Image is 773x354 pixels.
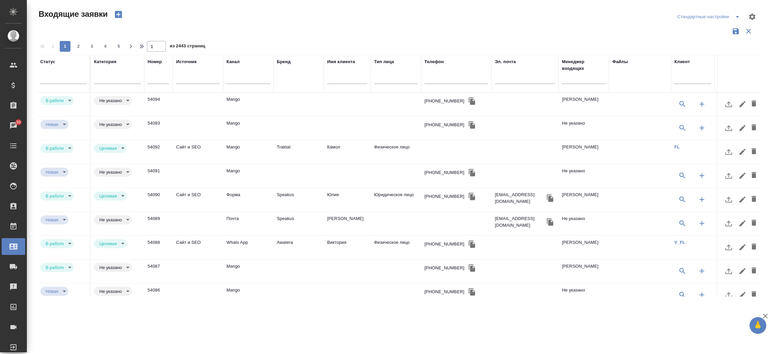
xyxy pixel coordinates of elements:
[40,239,74,248] div: В работе
[545,193,555,203] button: Скопировать
[148,58,162,65] div: Номер
[694,168,710,184] button: Создать клиента
[674,263,690,279] button: Выбрать клиента
[40,287,68,296] div: В работе
[97,241,119,247] button: Целевая
[721,287,737,303] button: Загрузить файл
[737,168,748,184] button: Редактировать
[495,215,545,229] p: [EMAIL_ADDRESS][DOMAIN_NAME]
[94,58,116,65] div: Категория
[737,191,748,208] button: Редактировать
[173,188,223,212] td: Сайт и SEO
[371,140,421,164] td: Физическое лицо
[44,98,66,103] button: В работе
[674,96,690,112] button: Выбрать клиента
[44,241,66,247] button: В работе
[144,236,173,259] td: 54088
[694,263,710,279] button: Создать клиента
[324,188,371,212] td: Юлия
[176,58,197,65] div: Источник
[94,191,127,201] div: В работе
[223,140,273,164] td: Mango
[100,43,111,50] span: 4
[721,168,737,184] button: Загрузить файл
[94,96,132,105] div: В работе
[44,289,60,294] button: Новая
[144,164,173,188] td: 54091
[223,117,273,140] td: Mango
[44,145,66,151] button: В работе
[226,58,240,65] div: Канал
[674,287,690,303] button: Выбрать клиента
[467,191,477,202] button: Скопировать
[44,265,66,270] button: В работе
[467,287,477,297] button: Скопировать
[676,11,744,22] div: split button
[742,25,755,38] button: Сбросить фильтры
[424,122,464,128] div: [PHONE_NUMBER]
[374,58,394,65] div: Тип лица
[559,164,609,188] td: Не указано
[73,43,84,50] span: 2
[273,140,324,164] td: Traktat
[40,191,74,201] div: В работе
[495,191,545,205] p: [EMAIL_ADDRESS][DOMAIN_NAME]
[467,120,477,130] button: Скопировать
[94,144,127,153] div: В работе
[273,236,324,259] td: Awatera
[223,260,273,283] td: Mango
[467,263,477,273] button: Скопировать
[674,215,690,231] button: Выбрать клиента
[44,122,60,127] button: Новая
[44,169,60,175] button: Новая
[559,260,609,283] td: [PERSON_NAME]
[694,120,710,136] button: Создать клиента
[87,43,97,50] span: 3
[748,287,760,303] button: Удалить
[100,41,111,52] button: 4
[173,236,223,259] td: Сайт и SEO
[559,140,609,164] td: [PERSON_NAME]
[273,188,324,212] td: Speakus
[371,236,421,259] td: Физическое лицо
[752,318,764,333] span: 🙏
[495,58,516,65] div: Эл. почта
[97,98,124,103] button: Не указано
[559,117,609,140] td: Не указано
[694,287,710,303] button: Создать клиента
[223,236,273,259] td: Whats App
[721,239,737,255] button: Загрузить файл
[424,265,464,271] div: [PHONE_NUMBER]
[748,215,760,231] button: Удалить
[467,96,477,106] button: Скопировать
[173,140,223,164] td: Сайт и SEO
[144,188,173,212] td: 54090
[40,144,74,153] div: В работе
[97,217,124,223] button: Не указано
[737,144,748,160] button: Редактировать
[324,212,371,235] td: [PERSON_NAME]
[40,96,74,105] div: В работе
[721,263,737,279] button: Загрузить файл
[424,58,444,65] div: Телефон
[674,120,690,136] button: Выбрать клиента
[97,122,124,127] button: Не указано
[559,188,609,212] td: [PERSON_NAME]
[424,98,464,104] div: [PHONE_NUMBER]
[674,240,685,245] a: V_FL
[110,9,126,20] button: Создать
[694,191,710,208] button: Создать клиента
[144,117,173,140] td: 54093
[737,287,748,303] button: Редактировать
[750,317,766,334] button: 🙏
[748,144,760,160] button: Удалить
[748,263,760,279] button: Удалить
[40,120,68,129] div: В работе
[424,169,464,176] div: [PHONE_NUMBER]
[97,265,124,270] button: Не указано
[721,144,737,160] button: Загрузить файл
[144,212,173,235] td: 54089
[144,260,173,283] td: 54087
[559,93,609,116] td: [PERSON_NAME]
[694,215,710,231] button: Создать клиента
